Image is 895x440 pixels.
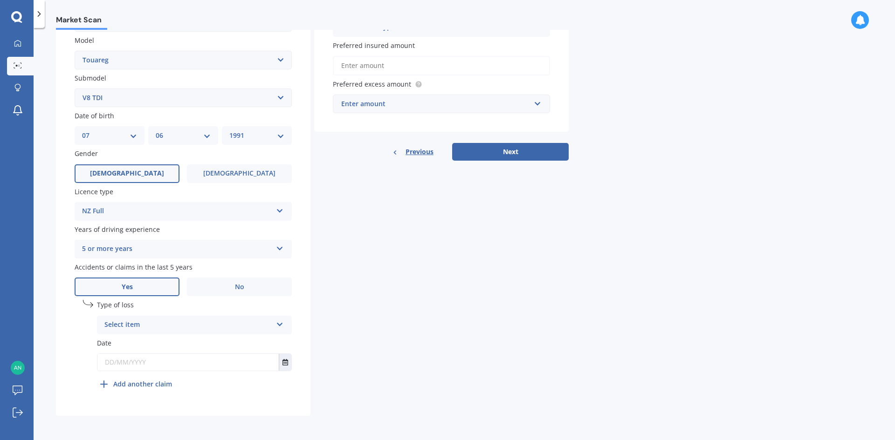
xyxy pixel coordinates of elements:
[75,225,160,234] span: Years of driving experience
[75,187,113,196] span: Licence type
[113,379,172,389] b: Add another claim
[333,41,415,50] span: Preferred insured amount
[333,80,411,88] span: Preferred excess amount
[90,169,164,177] span: [DEMOGRAPHIC_DATA]
[82,244,272,255] div: 5 or more years
[104,319,272,331] div: Select item
[75,111,114,120] span: Date of birth
[406,145,434,159] span: Previous
[122,283,133,291] span: Yes
[56,15,107,28] span: Market Scan
[82,206,272,217] div: NZ Full
[333,56,550,75] input: Enter amount
[97,301,134,310] span: Type of loss
[11,361,25,375] img: da3764696e1a7daddf39c51540877df7
[75,74,106,82] span: Submodel
[279,354,291,371] button: Select date
[235,283,244,291] span: No
[75,263,193,271] span: Accidents or claims in the last 5 years
[97,338,111,347] span: Date
[341,99,530,109] div: Enter amount
[452,143,569,161] button: Next
[97,354,279,371] input: DD/MM/YYYY
[203,169,275,177] span: [DEMOGRAPHIC_DATA]
[75,149,98,158] span: Gender
[75,36,94,45] span: Model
